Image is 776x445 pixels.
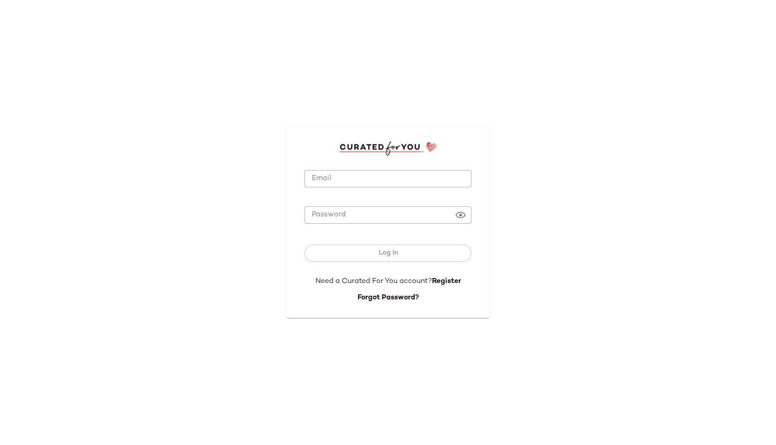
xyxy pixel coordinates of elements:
[339,142,437,155] img: cfy_login_logo.DGdB1djN.svg
[358,294,419,302] a: Forgot Password?
[432,278,461,285] a: Register
[378,249,398,257] span: Log In
[305,245,471,262] button: Log In
[315,278,432,285] span: Need a Curated For You account?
